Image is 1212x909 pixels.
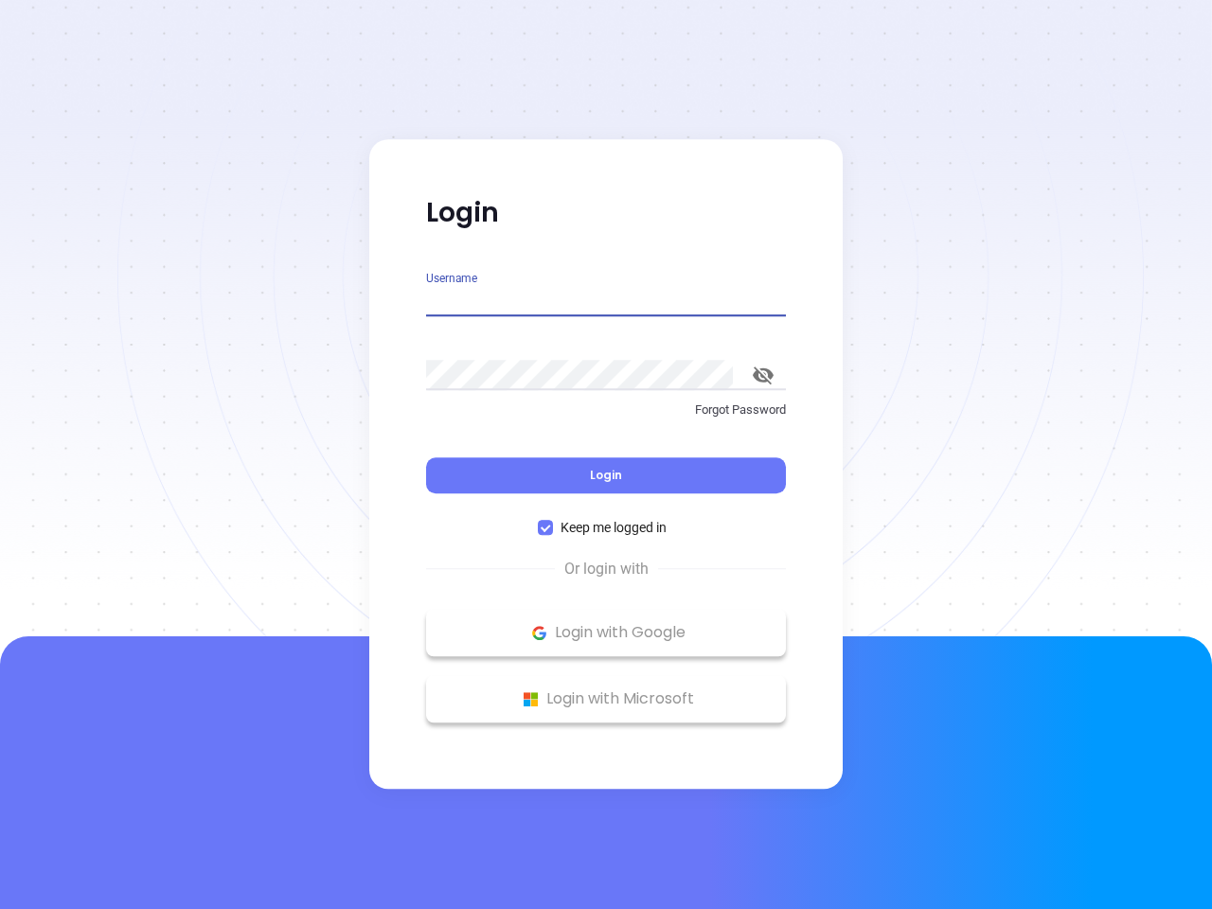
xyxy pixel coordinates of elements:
[426,273,477,284] label: Username
[426,675,786,722] button: Microsoft Logo Login with Microsoft
[527,621,551,645] img: Google Logo
[436,618,776,647] p: Login with Google
[426,196,786,230] p: Login
[590,467,622,483] span: Login
[519,687,543,711] img: Microsoft Logo
[436,685,776,713] p: Login with Microsoft
[426,457,786,493] button: Login
[553,517,674,538] span: Keep me logged in
[740,352,786,398] button: toggle password visibility
[426,401,786,419] p: Forgot Password
[426,401,786,435] a: Forgot Password
[555,558,658,580] span: Or login with
[426,609,786,656] button: Google Logo Login with Google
